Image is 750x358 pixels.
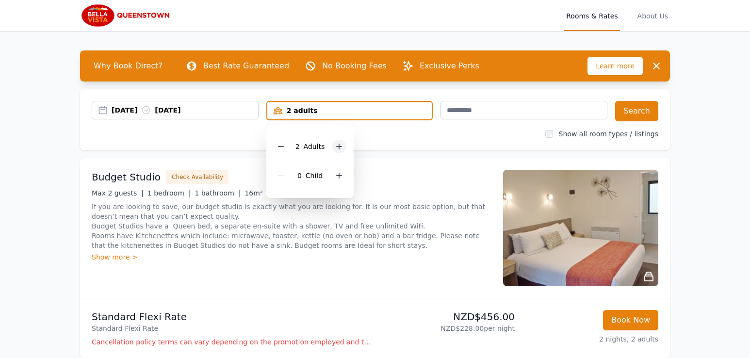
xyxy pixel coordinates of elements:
p: Cancellation policy terms can vary depending on the promotion employed and the time of stay of th... [92,337,371,347]
span: 16m² [245,189,262,197]
span: Child [306,172,323,179]
h3: Budget Studio [92,170,161,184]
span: Max 2 guests | [92,189,144,197]
div: Show more > [92,252,491,262]
div: 2 adults [267,106,432,115]
p: Best Rate Guaranteed [203,60,289,72]
span: 0 [297,172,302,179]
button: Search [615,101,658,121]
p: Exclusive Perks [420,60,479,72]
span: Why Book Direct? [86,56,170,76]
p: NZD$228.00 per night [379,324,515,333]
span: 1 bathroom | [195,189,241,197]
div: [DATE] [DATE] [112,105,258,115]
label: Show all room types / listings [559,130,658,138]
span: Learn more [587,57,643,75]
button: Book Now [603,310,658,330]
p: NZD$456.00 [379,310,515,324]
p: Standard Flexi Rate [92,324,371,333]
img: Bella Vista Queenstown [80,4,173,27]
button: Check Availability [166,170,228,184]
span: Adult s [304,143,325,150]
p: Standard Flexi Rate [92,310,371,324]
span: 2 [295,143,300,150]
p: If you are looking to save, our budget studio is exactly what you are looking for. It is our most... [92,202,491,250]
p: 2 nights, 2 adults [522,334,658,344]
span: 1 bedroom | [147,189,191,197]
p: No Booking Fees [322,60,387,72]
